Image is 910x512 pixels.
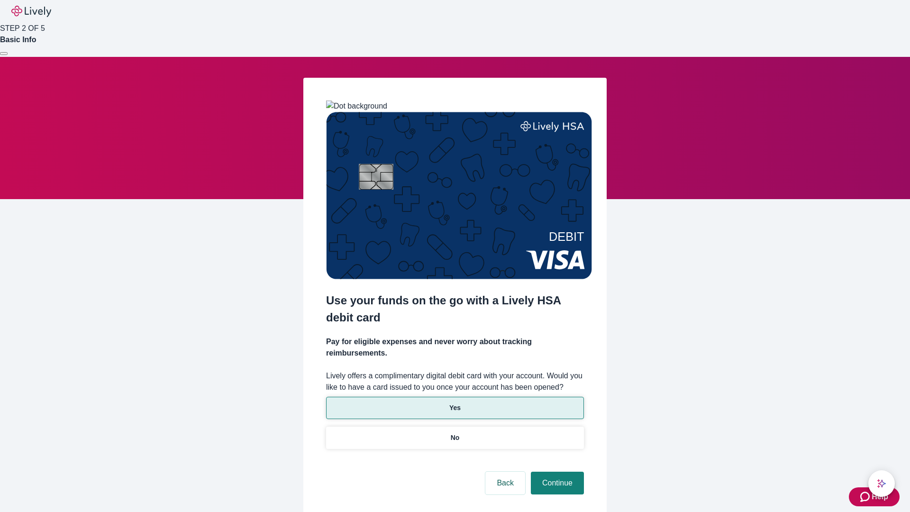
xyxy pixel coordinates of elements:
[531,472,584,494] button: Continue
[326,427,584,449] button: No
[868,470,895,497] button: chat
[877,479,886,488] svg: Lively AI Assistant
[326,397,584,419] button: Yes
[449,403,461,413] p: Yes
[326,101,387,112] img: Dot background
[326,292,584,326] h2: Use your funds on the go with a Lively HSA debit card
[451,433,460,443] p: No
[326,112,592,279] img: Debit card
[849,487,900,506] button: Zendesk support iconHelp
[326,370,584,393] label: Lively offers a complimentary digital debit card with your account. Would you like to have a card...
[860,491,872,503] svg: Zendesk support icon
[326,336,584,359] h4: Pay for eligible expenses and never worry about tracking reimbursements.
[872,491,888,503] span: Help
[11,6,51,17] img: Lively
[485,472,525,494] button: Back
